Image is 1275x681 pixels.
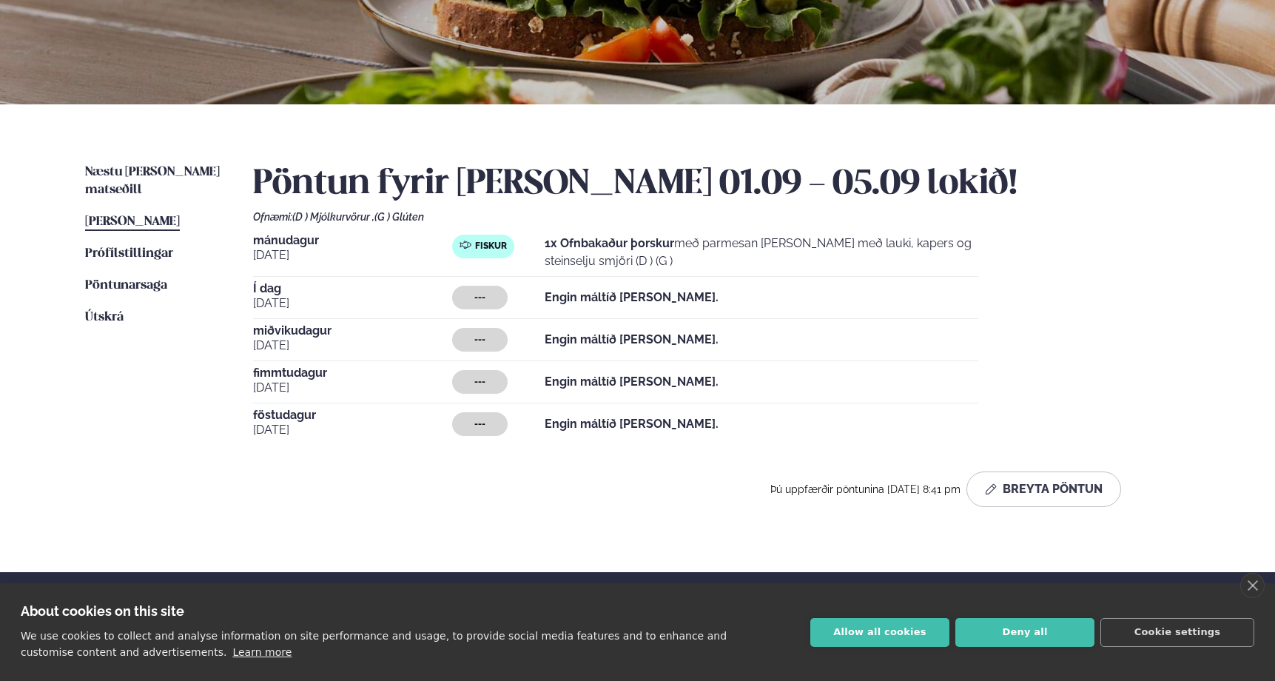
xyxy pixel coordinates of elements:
[810,618,949,647] button: Allow all cookies
[545,332,719,346] strong: Engin máltíð [PERSON_NAME].
[253,379,452,397] span: [DATE]
[966,472,1121,507] button: Breyta Pöntun
[253,164,1190,205] h2: Pöntun fyrir [PERSON_NAME] 01.09 - 05.09 lokið!
[21,603,184,619] strong: About cookies on this site
[545,290,719,304] strong: Engin máltíð [PERSON_NAME].
[253,211,1190,223] div: Ofnæmi:
[253,235,452,246] span: mánudagur
[474,418,485,430] span: ---
[85,247,173,260] span: Prófílstillingar
[253,283,452,295] span: Í dag
[85,213,180,231] a: [PERSON_NAME]
[85,279,167,292] span: Pöntunarsaga
[545,417,719,431] strong: Engin máltíð [PERSON_NAME].
[253,295,452,312] span: [DATE]
[545,375,719,389] strong: Engin máltíð [PERSON_NAME].
[85,245,173,263] a: Prófílstillingar
[474,334,485,346] span: ---
[545,235,978,270] p: með parmesan [PERSON_NAME] með lauki, kapers og steinselju smjöri (D ) (G )
[85,311,124,323] span: Útskrá
[253,337,452,355] span: [DATE]
[955,618,1094,647] button: Deny all
[253,367,452,379] span: fimmtudagur
[474,376,485,388] span: ---
[85,164,223,199] a: Næstu [PERSON_NAME] matseðill
[253,325,452,337] span: miðvikudagur
[292,211,374,223] span: (D ) Mjólkurvörur ,
[85,309,124,326] a: Útskrá
[1100,618,1254,647] button: Cookie settings
[253,246,452,264] span: [DATE]
[232,646,292,658] a: Learn more
[253,409,452,421] span: föstudagur
[374,211,424,223] span: (G ) Glúten
[474,292,485,303] span: ---
[253,421,452,439] span: [DATE]
[21,630,727,658] p: We use cookies to collect and analyse information on site performance and usage, to provide socia...
[460,239,471,251] img: fish.svg
[545,236,674,250] strong: 1x Ofnbakaður þorskur
[1240,573,1265,598] a: close
[475,241,507,252] span: Fiskur
[85,277,167,295] a: Pöntunarsaga
[85,166,220,196] span: Næstu [PERSON_NAME] matseðill
[770,483,961,495] span: Þú uppfærðir pöntunina [DATE] 8:41 pm
[85,215,180,228] span: [PERSON_NAME]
